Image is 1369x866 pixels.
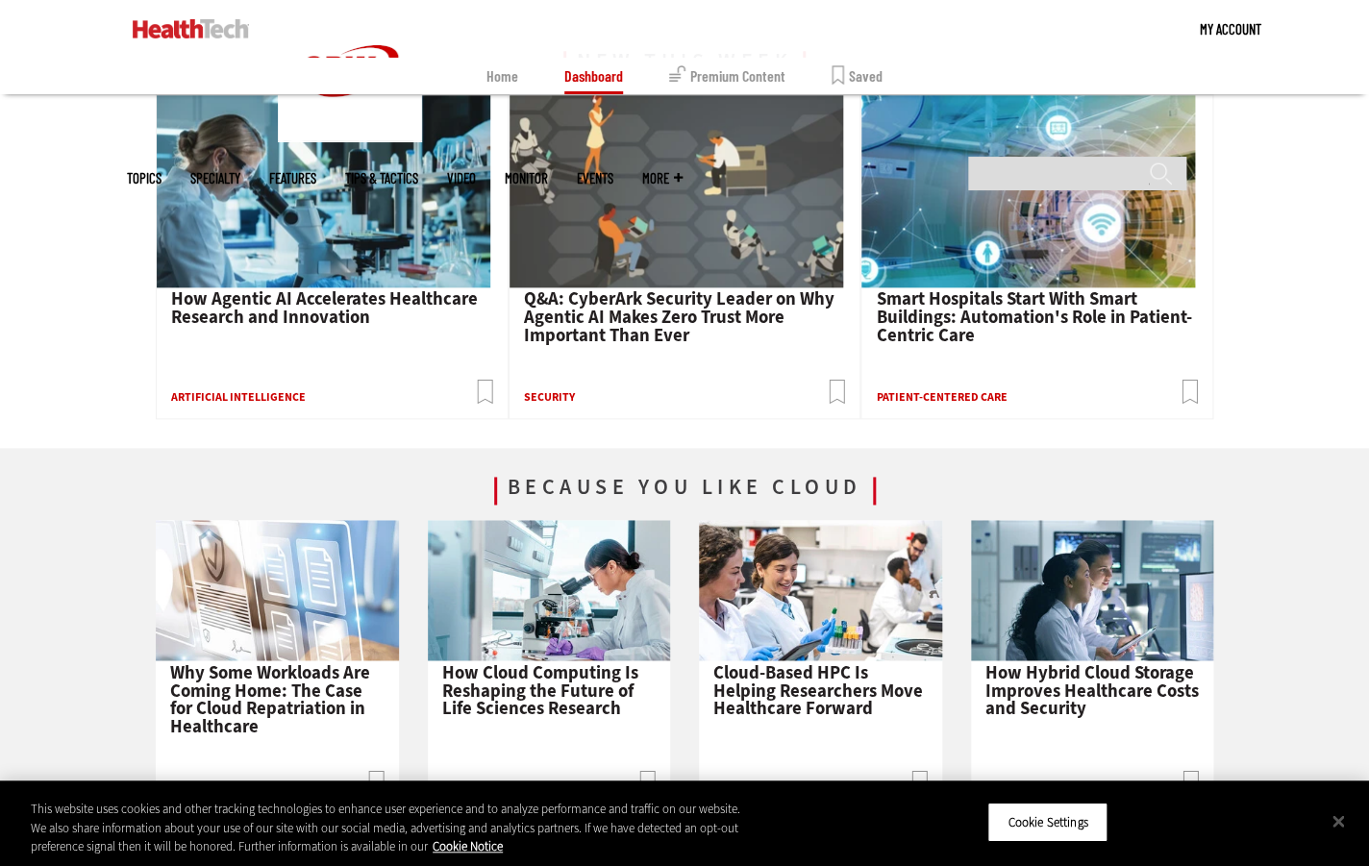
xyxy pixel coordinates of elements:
span: Because you like Cloud [494,477,876,505]
a: Artificial Intelligence [171,389,306,405]
span: More [642,171,683,186]
span: Specialty [190,171,240,186]
a: Premium Content [669,58,785,94]
img: Electronic health records [156,520,399,660]
a: MonITor [505,171,548,186]
img: Person conducting research in lab [428,520,671,660]
a: CDW [278,127,422,147]
a: Security [524,389,575,405]
a: Tips & Tactics [345,171,418,186]
a: Saved [832,58,883,94]
a: Medical research in lab [699,645,942,665]
img: Doctors reviewing information on devices [971,520,1214,660]
span: Topics [127,171,162,186]
a: Doctors reviewing information on devices [971,645,1214,665]
img: Medical research in lab [699,520,942,660]
a: Events [577,171,613,186]
a: Dashboard [564,58,623,94]
button: Close [1317,800,1359,842]
a: Group of humans and robots accessing a network [510,272,843,292]
a: Patient-Centered Care [876,389,1007,405]
a: Video [447,171,476,186]
img: Home [133,19,249,38]
div: This website uses cookies and other tracking technologies to enhance user experience and to analy... [31,800,753,856]
a: Q&A: CyberArk Security Leader on Why Agentic AI Makes Zero Trust More Important Than Ever [524,286,834,346]
a: Home [486,58,518,94]
button: Cookie Settings [987,802,1108,842]
img: Smart hospital [861,95,1195,287]
a: Cloud-Based HPC Is Helping Researchers Move Healthcare Forward [713,659,923,719]
a: How Cloud Computing Is Reshaping the Future of Life Sciences Research [442,659,638,719]
a: Person conducting research in lab [428,645,671,665]
a: More information about your privacy [433,838,503,854]
a: How Hybrid Cloud Storage Improves Healthcare Costs and Security [985,659,1199,719]
a: Smart Hospitals Start With Smart Buildings: Automation's Role in Patient-Centric Care [876,286,1191,346]
a: Electronic health records [156,645,399,665]
a: scientist looks through microscope in lab [157,272,490,292]
a: Features [269,171,316,186]
a: Why Some Workloads Are Coming Home: The Case for Cloud Repatriation in Healthcare [170,659,370,737]
a: How Agentic AI Accelerates Healthcare Research and Innovation [171,286,478,329]
a: Smart hospital [861,272,1195,292]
